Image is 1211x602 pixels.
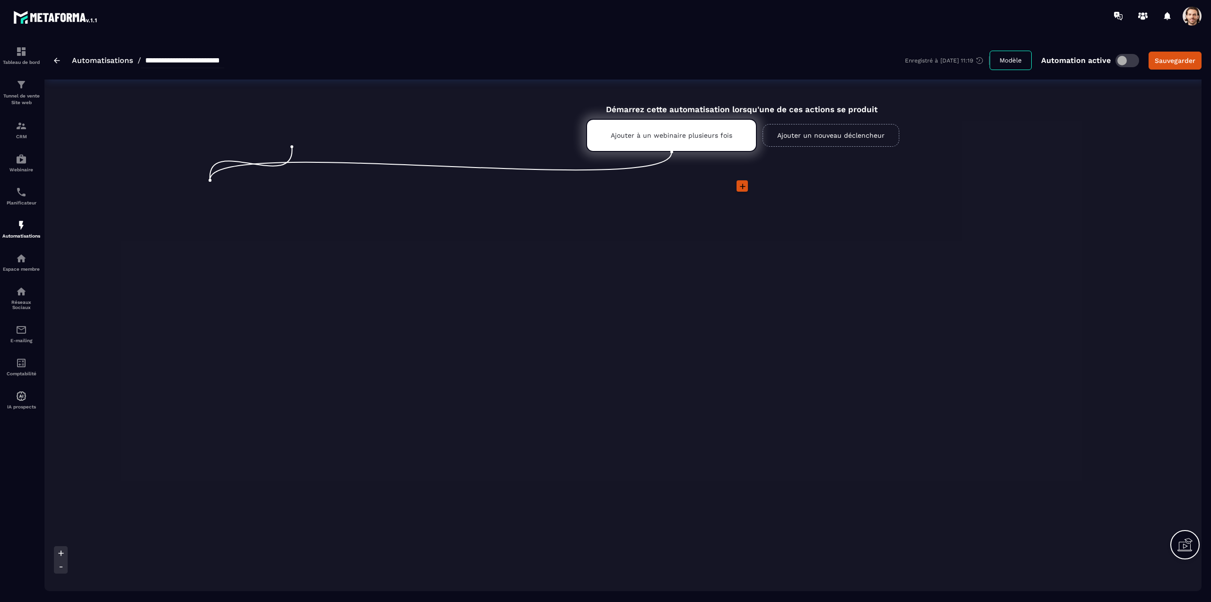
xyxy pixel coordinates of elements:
[1155,56,1195,65] div: Sauvegarder
[2,179,40,212] a: schedulerschedulerPlanificateur
[16,357,27,369] img: accountant
[2,60,40,65] p: Tableau de bord
[2,93,40,106] p: Tunnel de vente Site web
[1149,52,1202,70] button: Sauvegarder
[2,300,40,310] p: Réseaux Sociaux
[2,200,40,205] p: Planificateur
[16,324,27,336] img: email
[16,220,27,231] img: automations
[72,56,133,65] a: Automatisations
[2,404,40,409] p: IA prospects
[16,79,27,90] img: formation
[16,390,27,402] img: automations
[2,113,40,146] a: formationformationCRM
[16,46,27,57] img: formation
[2,266,40,272] p: Espace membre
[611,132,732,139] p: Ajouter à un webinaire plusieurs fois
[2,246,40,279] a: automationsautomationsEspace membre
[2,233,40,239] p: Automatisations
[562,94,921,114] div: Démarrez cette automatisation lorsqu'une de ces actions se produit
[16,253,27,264] img: automations
[2,350,40,383] a: accountantaccountantComptabilité
[2,167,40,172] p: Webinaire
[990,51,1032,70] button: Modèle
[2,134,40,139] p: CRM
[763,124,899,147] a: Ajouter un nouveau déclencheur
[2,338,40,343] p: E-mailing
[2,371,40,376] p: Comptabilité
[2,146,40,179] a: automationsautomationsWebinaire
[13,9,98,26] img: logo
[16,153,27,165] img: automations
[940,57,973,64] p: [DATE] 11:19
[2,279,40,317] a: social-networksocial-networkRéseaux Sociaux
[16,286,27,297] img: social-network
[905,56,990,65] div: Enregistré à
[54,58,60,63] img: arrow
[1041,56,1111,65] p: Automation active
[2,212,40,246] a: automationsautomationsAutomatisations
[138,56,141,65] span: /
[2,39,40,72] a: formationformationTableau de bord
[16,186,27,198] img: scheduler
[2,317,40,350] a: emailemailE-mailing
[16,120,27,132] img: formation
[2,72,40,113] a: formationformationTunnel de vente Site web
